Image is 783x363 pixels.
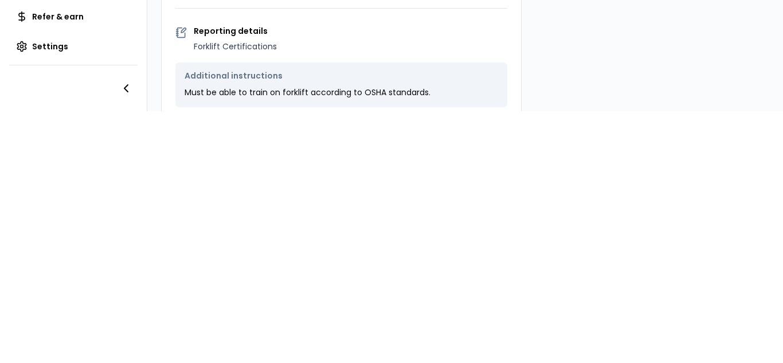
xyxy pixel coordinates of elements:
[9,35,138,58] a: Settings
[32,41,68,52] span: Settings
[9,5,138,28] a: Refer & earn
[194,27,507,35] p: Reporting details
[194,40,507,53] p: Forklift Certifications
[185,87,498,98] p: Must be able to train on forklift according to OSHA standards.
[185,72,498,80] p: Additional instructions
[32,11,84,22] span: Refer & earn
